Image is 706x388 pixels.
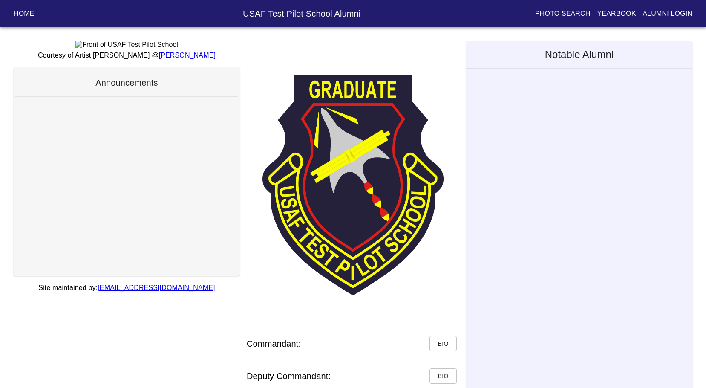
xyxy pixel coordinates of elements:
[535,9,591,19] p: Photo Search
[98,284,215,291] a: [EMAIL_ADDRESS][DOMAIN_NAME]
[429,336,457,352] button: Bio
[14,9,35,19] p: Home
[247,337,301,350] h6: Commandant:
[640,6,696,21] button: Alumni Login
[262,75,444,295] img: TPS Patch
[99,7,504,20] h6: USAF Test Pilot School Alumni
[436,339,450,349] span: Bio
[597,9,636,19] p: Yearbook
[14,283,240,293] p: Site maintained by:
[436,371,450,382] span: Bio
[532,6,594,21] button: Photo Search
[14,50,240,61] p: Courtesy of Artist [PERSON_NAME] @
[594,6,639,21] button: Yearbook
[15,76,238,90] h6: Announcements
[643,9,693,19] p: Alumni Login
[429,368,457,384] button: Bio
[247,369,331,383] h6: Deputy Commandant:
[75,41,178,49] img: Front of USAF Test Pilot School
[466,41,692,68] h5: Notable Alumni
[10,6,38,21] button: Home
[159,52,216,59] a: [PERSON_NAME]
